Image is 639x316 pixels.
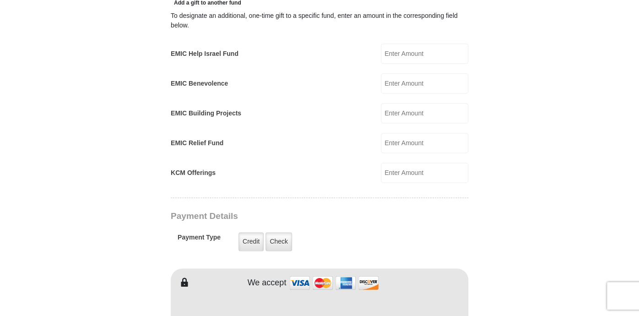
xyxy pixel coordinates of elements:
input: Enter Amount [381,44,468,64]
label: Check [265,232,292,251]
input: Enter Amount [381,73,468,93]
input: Enter Amount [381,163,468,183]
div: To designate an additional, one-time gift to a specific fund, enter an amount in the correspondin... [171,11,468,30]
label: EMIC Building Projects [171,109,241,118]
input: Enter Amount [381,103,468,123]
label: EMIC Help Israel Fund [171,49,238,59]
h3: Payment Details [171,211,404,222]
label: EMIC Relief Fund [171,138,223,148]
h4: We accept [248,278,287,288]
label: EMIC Benevolence [171,79,228,88]
label: Credit [238,232,264,251]
h5: Payment Type [178,234,221,246]
input: Enter Amount [381,133,468,153]
label: KCM Offerings [171,168,216,178]
img: credit cards accepted [288,273,380,293]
